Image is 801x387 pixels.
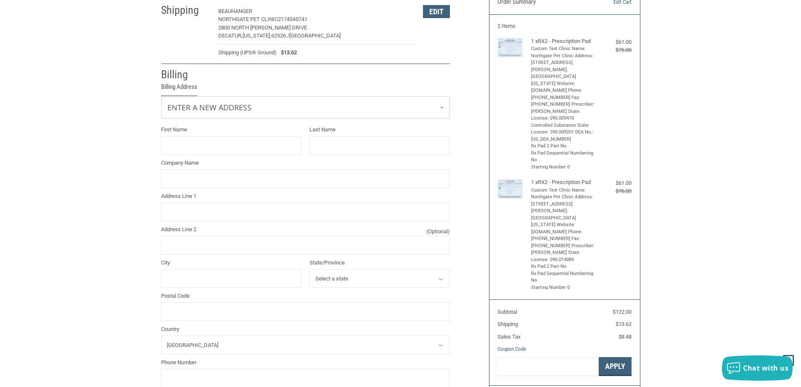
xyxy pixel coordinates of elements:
[161,3,210,17] h2: Shipping
[598,46,632,54] div: $76.00
[497,346,526,352] a: Coupon Code
[161,159,450,167] label: Company Name
[161,96,449,118] a: Enter or select a different address
[161,358,450,367] label: Phone Number
[497,23,632,29] h3: 2 Items
[531,187,596,264] li: Custom Text Clinic Name: Northgate Pet Clinic Address: [STREET_ADDRESS][PERSON_NAME]. [GEOGRAPHIC...
[218,16,278,22] span: NORTHGATE PET CLINIC
[161,82,197,96] legend: Billing Address
[289,32,341,39] span: [GEOGRAPHIC_DATA]
[619,334,632,340] span: $8.48
[277,48,297,57] span: $13.62
[167,102,251,112] span: Enter a new address
[161,225,450,234] label: Address Line 2
[497,357,599,376] input: Gift Certificate or Coupon Code
[531,270,596,284] li: Rx Pad Sequential Numbering No
[161,68,210,82] h2: Billing
[497,321,518,327] span: Shipping
[598,179,632,187] div: $61.00
[423,5,450,18] button: Edit
[531,45,596,143] li: Custom Text Clinic Name: Northgate Pet Clinic Address: [STREET_ADDRESS][PERSON_NAME]. [GEOGRAPHIC...
[531,164,596,171] li: Starting Number 0
[243,32,271,39] span: [US_STATE],
[497,309,517,315] span: Subtotal
[161,292,450,300] label: Postal Code
[426,227,450,236] small: (Optional)
[598,38,632,46] div: $61.00
[161,192,450,200] label: Address Line 1
[218,48,277,57] span: Shipping (UPS® Ground)
[218,24,307,31] span: 2800 NORTH [PERSON_NAME] DRIVE
[161,325,450,334] label: Country
[531,284,596,291] li: Starting Number 0
[218,8,231,14] span: BEAU
[598,187,632,195] div: $76.00
[309,125,450,134] label: Last Name
[161,259,301,267] label: City
[531,179,596,186] h4: 1 x RX2 - Prescription Pad
[531,263,596,270] li: Rx Pad 2 Part No
[531,150,596,164] li: Rx Pad Sequential Numbering No
[599,357,632,376] button: Apply
[531,38,596,45] h4: 1 x RX2 - Prescription Pad
[161,125,301,134] label: First Name
[531,143,596,150] li: Rx Pad 2 Part No
[309,259,450,267] label: State/Province
[722,355,793,381] button: Chat with us
[278,16,307,22] span: 2174545741
[271,32,289,39] span: 62526 /
[743,363,788,373] span: Chat with us
[497,334,521,340] span: Sales Tax
[613,309,632,315] span: $122.00
[218,32,243,39] span: DECATUR,
[231,8,252,14] span: HANGER
[616,321,632,327] span: $13.62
